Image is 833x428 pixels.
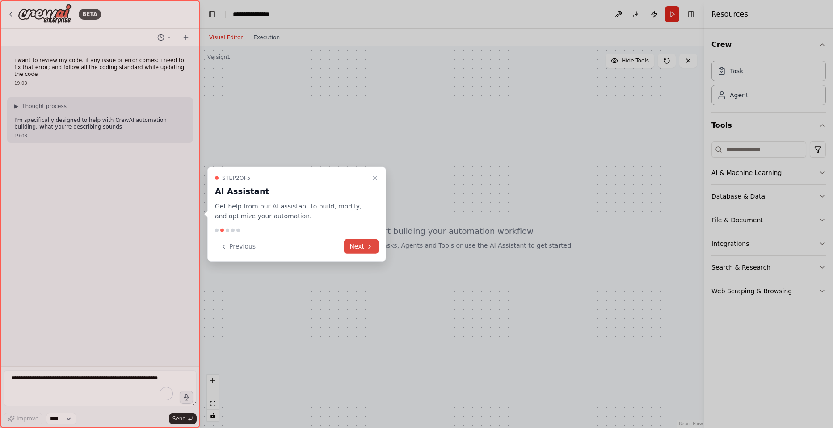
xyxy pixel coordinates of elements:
[222,174,251,181] span: Step 2 of 5
[370,172,380,183] button: Close walkthrough
[215,185,368,197] h3: AI Assistant
[344,239,379,254] button: Next
[206,8,218,21] button: Hide left sidebar
[215,201,368,221] p: Get help from our AI assistant to build, modify, and optimize your automation.
[215,239,261,254] button: Previous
